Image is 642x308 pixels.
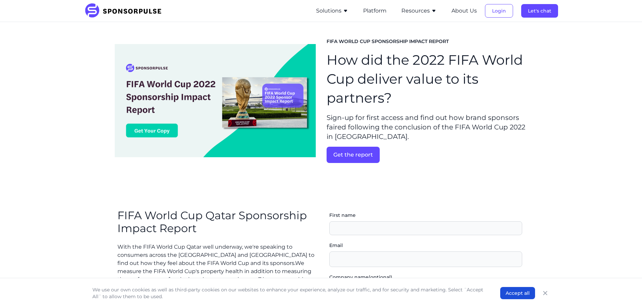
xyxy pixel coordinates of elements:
[92,286,487,300] p: We use our own cookies as well as third-party cookies on our websites to enhance your experience,...
[451,8,477,14] a: About Us
[540,288,550,298] button: Close
[329,212,522,219] label: First name
[316,7,348,15] button: Solutions
[327,147,380,163] button: Get the report
[117,209,316,235] h2: FIFA World Cup Qatar Sponsorship Impact Report
[500,287,535,299] button: Accept all
[451,7,477,15] button: About Us
[401,7,437,15] button: Resources
[84,3,167,18] img: SponsorPulse
[608,275,642,308] iframe: Chat Widget
[363,7,386,15] button: Platform
[521,8,558,14] a: Let's chat
[327,147,528,163] a: Get the report
[485,4,513,18] button: Login
[329,242,522,249] label: Email
[327,113,528,141] p: Sign-up for first access and find out how brand sponsors faired following the conclusion of the F...
[117,243,316,292] p: With the FIFA World Cup Qatar well underway, we're speaking to consumers across the [GEOGRAPHIC_D...
[363,8,386,14] a: Platform
[327,38,449,45] span: FIFA WORLD CUP SPONSORSHIP IMPACT REPORT
[115,38,316,163] img: FIFA World Cup 2022 Sponsorship Impact Report
[485,8,513,14] a: Login
[327,50,528,107] h1: How did the 2022 FIFA World Cup deliver value to its partners?
[329,274,522,281] label: Company name (optional)
[521,4,558,18] button: Let's chat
